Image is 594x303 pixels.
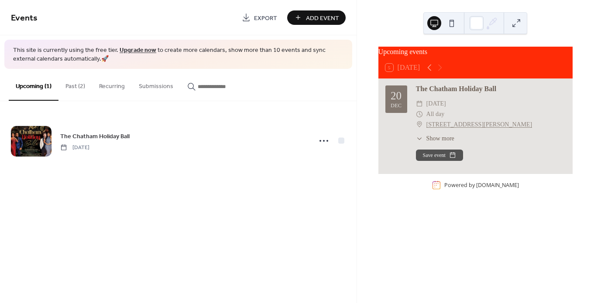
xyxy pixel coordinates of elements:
[476,181,519,189] a: [DOMAIN_NAME]
[426,99,446,109] span: [DATE]
[416,150,463,161] button: Save event
[416,134,454,143] button: ​Show more
[391,103,402,109] div: Dec
[416,119,423,130] div: ​
[60,131,130,141] a: The Chatham Holiday Ball
[416,99,423,109] div: ​
[426,134,454,143] span: Show more
[426,109,445,119] span: All day
[13,46,343,63] span: This site is currently using the free tier. to create more calendars, show more than 10 events an...
[58,69,92,100] button: Past (2)
[235,10,284,25] a: Export
[60,132,130,141] span: The Chatham Holiday Ball
[444,181,519,189] div: Powered by
[287,10,346,25] button: Add Event
[60,143,89,151] span: [DATE]
[132,69,180,100] button: Submissions
[426,119,532,130] a: [STREET_ADDRESS][PERSON_NAME]
[120,44,156,56] a: Upgrade now
[306,14,339,23] span: Add Event
[92,69,132,100] button: Recurring
[416,134,423,143] div: ​
[9,69,58,101] button: Upcoming (1)
[416,109,423,119] div: ​
[11,10,38,27] span: Events
[416,84,566,94] div: The Chatham Holiday Ball
[391,90,402,101] div: 20
[378,47,573,57] div: Upcoming events
[254,14,277,23] span: Export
